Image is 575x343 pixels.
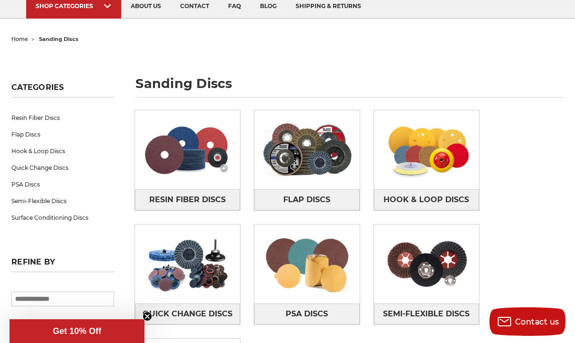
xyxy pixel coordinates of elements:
button: Close teaser [143,312,152,321]
a: Resin Fiber Discs [135,189,240,210]
a: Semi-Flexible Discs [374,304,479,324]
span: Resin Fiber Discs [149,192,226,208]
h5: Categories [11,83,114,98]
div: SHOP CATEGORIES [36,2,112,10]
div: Get 10% OffClose teaser [10,319,144,343]
span: Flap Discs [283,192,330,208]
a: Quick Change Discs [135,304,240,324]
a: PSA Discs [254,304,360,324]
span: Get 10% Off [53,326,101,336]
a: Surface Conditioning Discs [11,209,114,226]
span: Semi-Flexible Discs [383,306,470,322]
span: Quick Change Discs [143,306,232,322]
span: Contact us [515,317,559,326]
a: Hook & Loop Discs [11,143,114,159]
a: Flap Discs [11,126,114,143]
a: Semi-Flexible Discs [11,193,114,209]
span: Hook & Loop Discs [383,192,469,208]
img: Flap Discs [254,113,360,187]
a: Quick Change Discs [11,159,114,176]
a: Flap Discs [254,189,360,210]
a: Hook & Loop Discs [374,189,479,210]
span: sanding discs [39,36,78,42]
h5: Refine by [11,257,114,272]
span: PSA Discs [286,306,328,322]
img: Resin Fiber Discs [135,113,240,187]
a: home [11,36,28,42]
img: Semi-Flexible Discs [374,227,479,301]
a: PSA Discs [11,176,114,193]
h1: sanding discs [135,77,564,98]
img: PSA Discs [254,227,360,301]
img: Hook & Loop Discs [374,113,479,187]
button: Contact us [489,307,565,336]
a: Resin Fiber Discs [11,109,114,126]
img: Quick Change Discs [135,227,240,301]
